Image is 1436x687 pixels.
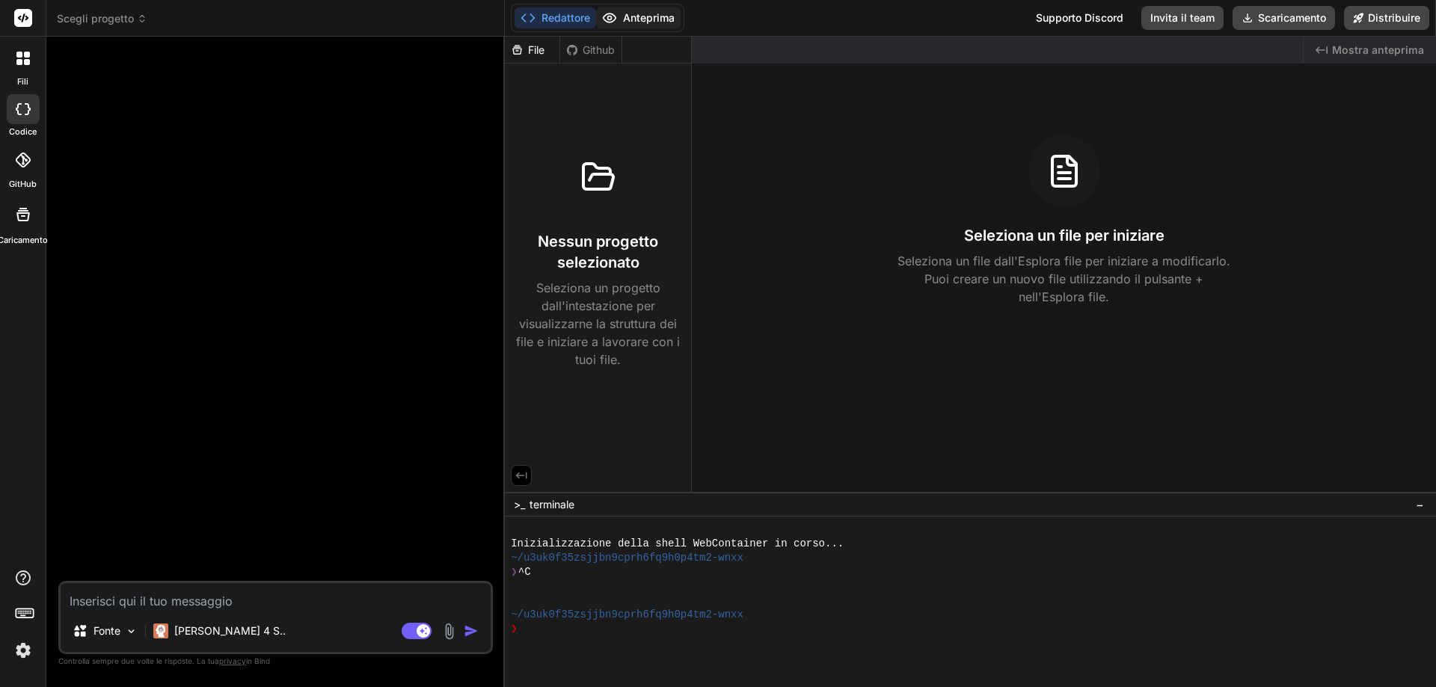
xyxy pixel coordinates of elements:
[125,625,138,638] img: Scegli i modelli
[511,566,518,578] font: ❯
[9,179,37,189] font: GitHub
[17,76,28,87] font: fili
[1416,497,1424,512] font: −
[174,624,286,637] font: [PERSON_NAME] 4 S..
[511,537,844,549] font: Inizializzazione della shell WebContainer in corso...
[538,232,658,271] font: Nessun progetto selezionato
[153,623,168,638] img: Claude 4 Sonetto
[518,566,531,578] font: ^C
[530,498,574,511] font: terminale
[516,280,680,367] font: Seleziona un progetto dall'intestazione per visualizzarne la struttura dei file e iniziare a lavo...
[515,7,596,28] button: Redattore
[219,656,246,665] font: privacy
[541,11,590,24] font: Redattore
[964,227,1165,244] font: Seleziona un file per iniziare
[1141,6,1224,30] button: Invita il team
[511,609,743,620] font: ~/u3uk0f35zsjjbn9cprh6fq9h0p4tm2-wnxx
[897,253,1230,304] font: Seleziona un file dall'Esplora file per iniziare a modificarlo. Puoi creare un nuovo file utilizz...
[514,498,525,511] font: >_
[583,43,615,56] font: Github
[464,623,479,638] img: icona
[511,623,518,635] font: ❯
[1258,11,1326,24] font: Scaricamento
[57,12,134,25] font: Scegli progetto
[58,656,219,665] font: Controlla sempre due volte le risposte. La tua
[93,624,120,637] font: Fonte
[596,7,681,28] button: Anteprima
[1233,6,1335,30] button: Scaricamento
[1413,493,1427,517] button: −
[1344,6,1429,30] button: Distribuire
[441,623,458,640] img: attaccamento
[1036,11,1123,24] font: Supporto Discord
[10,638,36,663] img: settings
[9,126,37,137] font: codice
[511,552,743,564] font: ~/u3uk0f35zsjjbn9cprh6fq9h0p4tm2-wnxx
[1332,43,1424,56] font: Mostra anteprima
[246,656,270,665] font: in Bind
[623,11,675,24] font: Anteprima
[1150,11,1215,24] font: Invita il team
[1368,11,1420,24] font: Distribuire
[528,43,544,56] font: File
